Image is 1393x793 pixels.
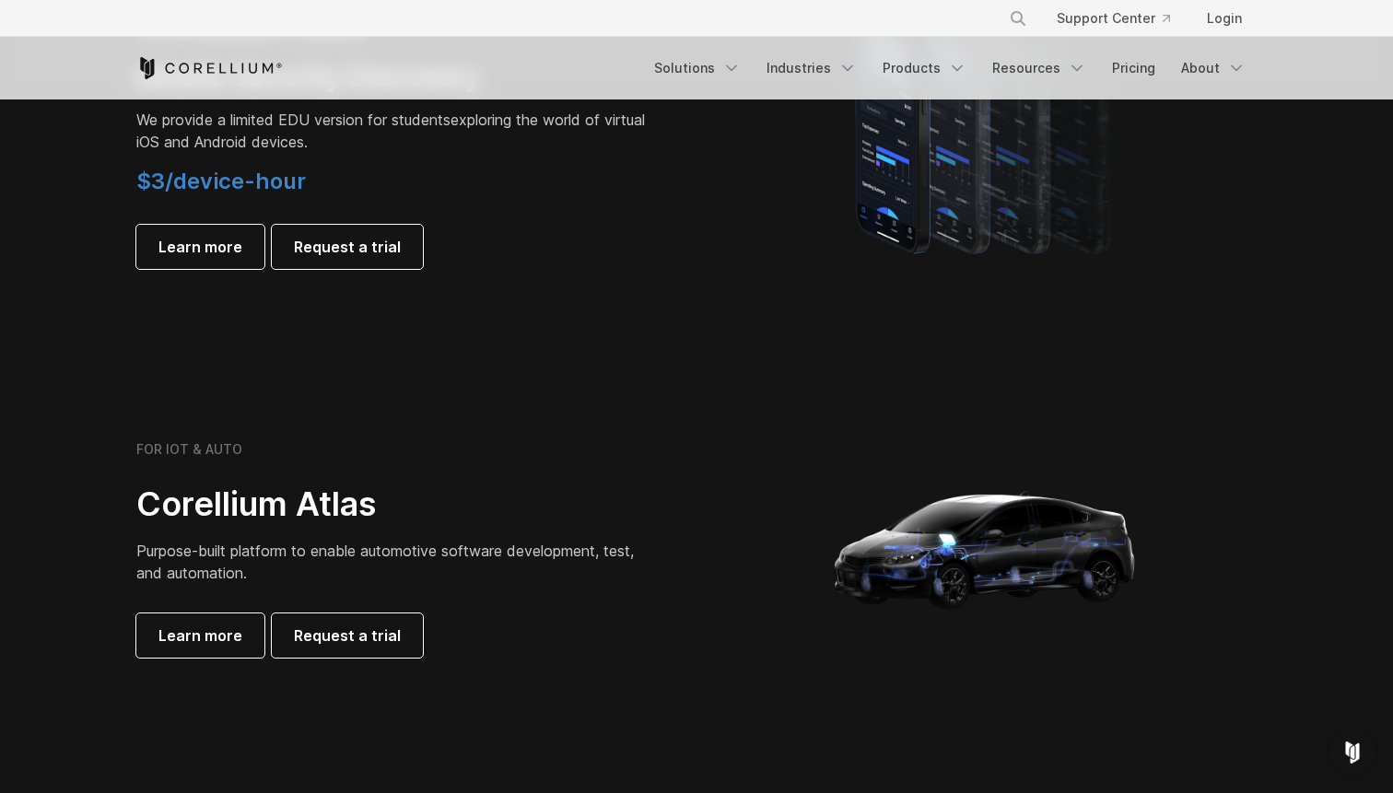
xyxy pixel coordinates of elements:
[136,111,451,129] span: We provide a limited EDU version for students
[1330,730,1375,775] div: Open Intercom Messenger
[136,109,652,153] p: exploring the world of virtual iOS and Android devices.
[294,236,401,258] span: Request a trial
[1001,2,1035,35] button: Search
[1101,52,1166,85] a: Pricing
[987,2,1257,35] div: Navigation Menu
[272,225,423,269] a: Request a trial
[136,542,634,582] span: Purpose-built platform to enable automotive software development, test, and automation.
[136,57,283,79] a: Corellium Home
[1042,2,1185,35] a: Support Center
[136,484,652,525] h2: Corellium Atlas
[872,52,977,85] a: Products
[136,613,264,658] a: Learn more
[643,52,752,85] a: Solutions
[981,52,1097,85] a: Resources
[136,168,306,194] span: $3/device-hour
[755,52,868,85] a: Industries
[802,365,1170,733] img: Corellium_Hero_Atlas_alt
[294,624,401,647] span: Request a trial
[158,624,242,647] span: Learn more
[136,441,242,458] h6: FOR IOT & AUTO
[1192,2,1257,35] a: Login
[136,225,264,269] a: Learn more
[272,613,423,658] a: Request a trial
[158,236,242,258] span: Learn more
[643,52,1257,85] div: Navigation Menu
[1170,52,1257,85] a: About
